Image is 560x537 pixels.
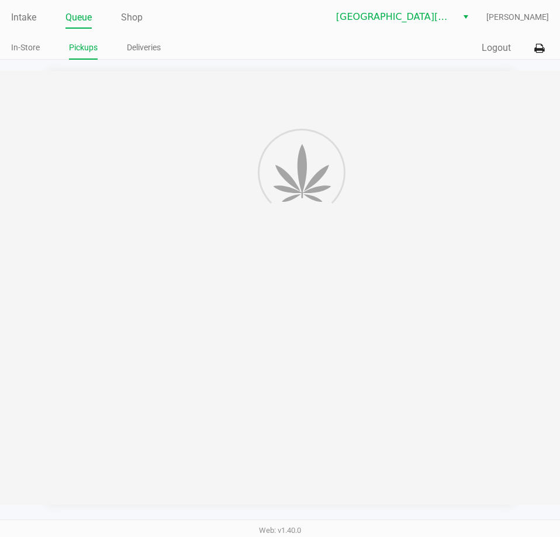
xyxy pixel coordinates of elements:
a: In-Store [11,40,40,55]
a: Intake [11,9,36,26]
button: Logout [482,41,511,55]
span: [GEOGRAPHIC_DATA][PERSON_NAME] [336,10,450,24]
a: Pickups [69,40,98,55]
a: Queue [65,9,92,26]
button: Select [457,6,474,27]
span: Web: v1.40.0 [259,526,301,535]
span: [PERSON_NAME] [486,11,549,23]
a: Shop [121,9,143,26]
a: Deliveries [127,40,161,55]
